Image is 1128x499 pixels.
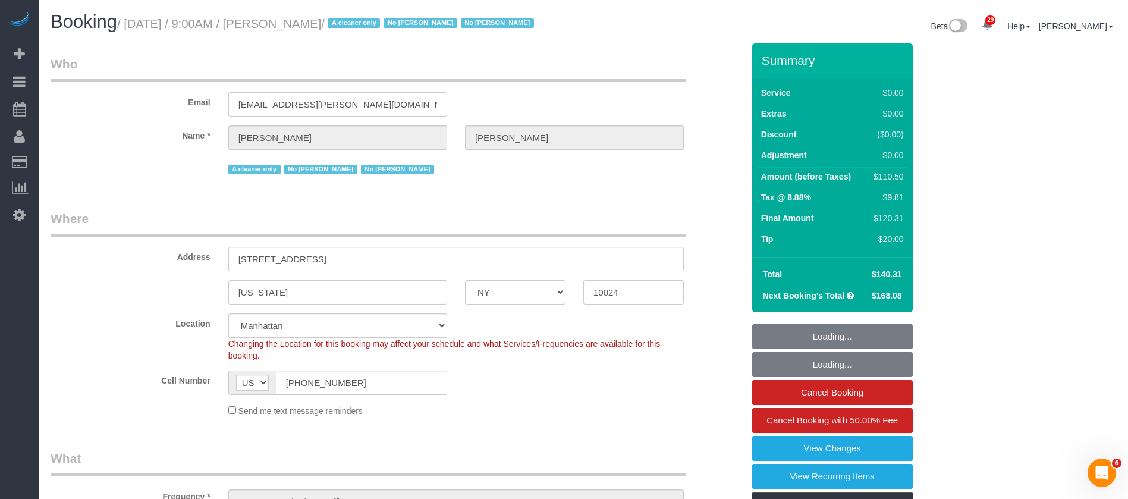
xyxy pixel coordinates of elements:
[869,192,903,203] div: $9.81
[42,125,219,142] label: Name *
[117,17,538,30] small: / [DATE] / 9:00AM / [PERSON_NAME]
[228,339,661,360] span: Changing the Location for this booking may affect your schedule and what Services/Frequencies are...
[763,291,845,300] strong: Next Booking's Total
[869,171,903,183] div: $110.50
[869,233,903,245] div: $20.00
[761,108,787,120] label: Extras
[321,17,538,30] span: /
[761,149,807,161] label: Adjustment
[51,210,686,237] legend: Where
[1007,21,1030,31] a: Help
[761,87,791,99] label: Service
[228,125,447,150] input: First Name
[766,415,898,425] span: Cancel Booking with 50.00% Fee
[284,165,357,174] span: No [PERSON_NAME]
[7,12,31,29] img: Automaid Logo
[276,371,447,395] input: Cell Number
[869,108,903,120] div: $0.00
[872,291,902,300] span: $168.08
[761,212,814,224] label: Final Amount
[761,128,797,140] label: Discount
[763,269,782,279] strong: Total
[461,18,534,28] span: No [PERSON_NAME]
[752,436,913,461] a: View Changes
[42,247,219,263] label: Address
[872,269,902,279] span: $140.31
[42,313,219,329] label: Location
[869,149,903,161] div: $0.00
[761,192,811,203] label: Tax @ 8.88%
[1039,21,1113,31] a: [PERSON_NAME]
[42,371,219,387] label: Cell Number
[752,380,913,405] a: Cancel Booking
[869,212,903,224] div: $120.31
[384,18,457,28] span: No [PERSON_NAME]
[228,92,447,117] input: Email
[869,128,903,140] div: ($0.00)
[361,165,434,174] span: No [PERSON_NAME]
[328,18,380,28] span: A cleaner only
[762,54,907,67] h3: Summary
[51,450,686,476] legend: What
[985,15,995,25] span: 29
[931,21,968,31] a: Beta
[948,19,967,34] img: New interface
[869,87,903,99] div: $0.00
[976,12,999,38] a: 29
[51,11,117,32] span: Booking
[752,464,913,489] a: View Recurring Items
[465,125,684,150] input: Last Name
[1088,459,1116,487] iframe: Intercom live chat
[238,406,363,416] span: Send me text message reminders
[51,55,686,82] legend: Who
[761,233,774,245] label: Tip
[228,280,447,305] input: City
[583,280,684,305] input: Zip Code
[752,408,913,433] a: Cancel Booking with 50.00% Fee
[42,92,219,108] label: Email
[1112,459,1121,468] span: 6
[228,165,281,174] span: A cleaner only
[761,171,851,183] label: Amount (before Taxes)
